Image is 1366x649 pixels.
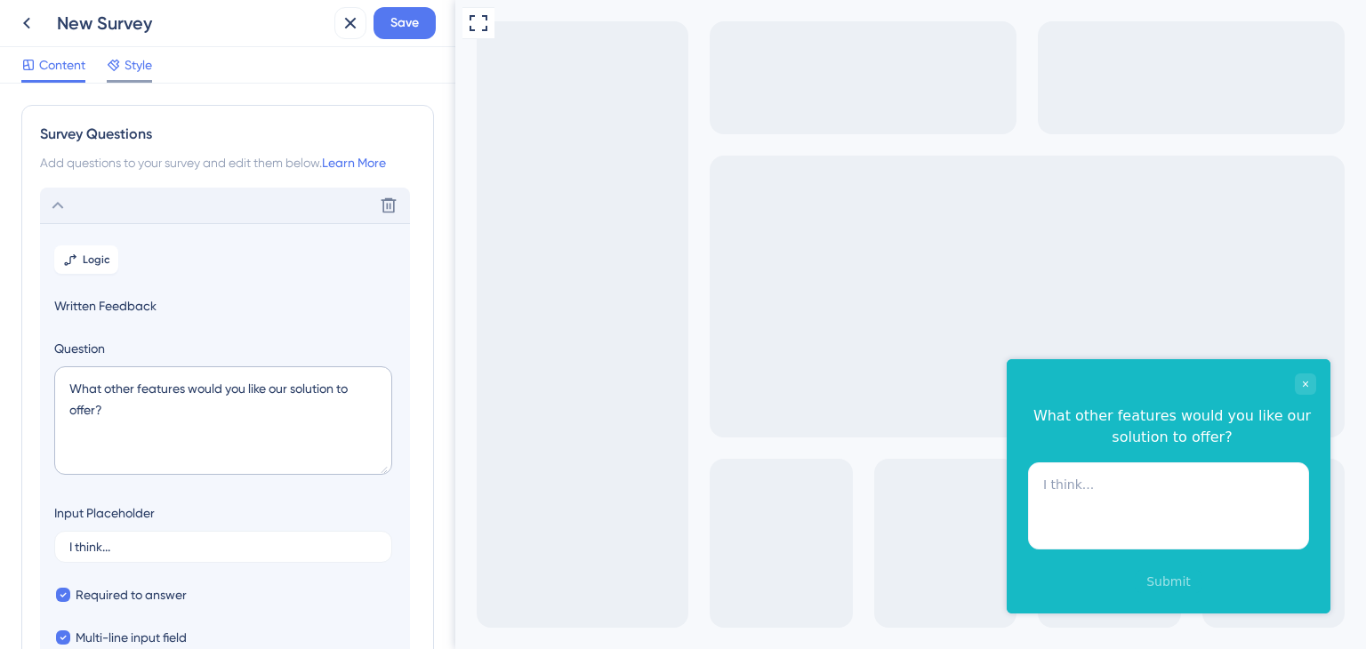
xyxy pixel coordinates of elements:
[40,124,415,145] div: Survey Questions
[54,338,396,359] label: Question
[54,502,155,524] div: Input Placeholder
[57,11,327,36] div: New Survey
[83,252,110,267] span: Logic
[40,152,415,173] div: Add questions to your survey and edit them below.
[39,54,85,76] span: Content
[76,584,187,605] span: Required to answer
[76,627,187,648] span: Multi-line input field
[54,366,392,475] textarea: What other features would you like our solution to offer?
[54,245,118,274] button: Logic
[54,295,396,316] span: Written Feedback
[125,54,152,76] span: Style
[69,541,377,553] input: Type a placeholder
[322,156,386,170] a: Learn More
[374,7,436,39] button: Save
[390,12,419,34] span: Save
[551,359,875,613] iframe: UserGuiding Survey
